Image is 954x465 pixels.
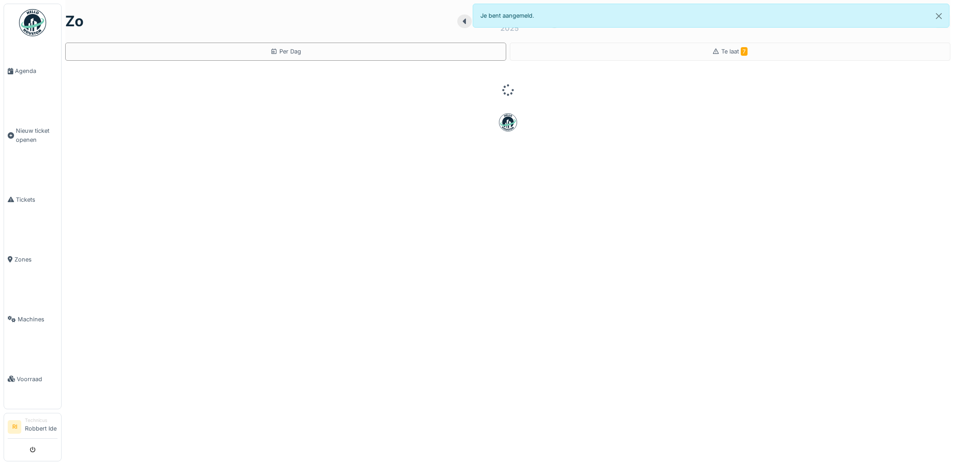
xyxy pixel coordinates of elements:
[4,41,61,101] a: Agenda
[14,255,58,264] span: Zones
[741,47,748,56] span: 7
[8,420,21,434] li: RI
[4,170,61,229] a: Tickets
[17,375,58,383] span: Voorraad
[25,417,58,424] div: Technicus
[270,47,301,56] div: Per Dag
[4,101,61,170] a: Nieuw ticket openen
[4,349,61,409] a: Voorraad
[929,4,949,28] button: Close
[4,229,61,289] a: Zones
[19,9,46,36] img: Badge_color-CXgf-gQk.svg
[8,417,58,439] a: RI TechnicusRobbert Ide
[499,113,517,131] img: badge-BVDL4wpA.svg
[721,48,748,55] span: Te laat
[16,195,58,204] span: Tickets
[500,23,519,34] div: 2025
[18,315,58,324] span: Machines
[473,4,950,28] div: Je bent aangemeld.
[15,67,58,75] span: Agenda
[65,13,84,30] h1: zo
[25,417,58,436] li: Robbert Ide
[4,289,61,349] a: Machines
[16,126,58,144] span: Nieuw ticket openen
